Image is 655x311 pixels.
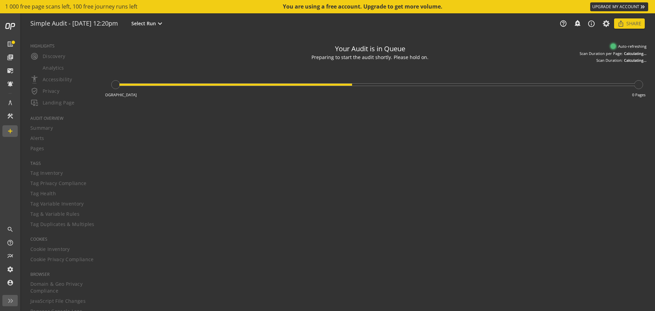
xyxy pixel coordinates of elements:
mat-icon: help_outline [559,20,567,27]
mat-icon: multiline_chart [7,253,14,259]
div: Calculating... [624,51,646,56]
div: Scan Duration: [596,58,623,63]
mat-icon: library_books [7,54,14,61]
div: In [GEOGRAPHIC_DATA] [94,92,137,98]
div: Calculating... [624,58,646,63]
span: 1 000 free page scans left, 100 free journey runs left [5,3,137,11]
a: UPGRADE MY ACCOUNT [590,2,648,11]
div: Preparing to start the audit shortly. Please hold on. [311,54,428,61]
button: Share [614,18,645,29]
mat-icon: construction [7,113,14,119]
mat-icon: notifications_active [7,81,14,87]
mat-icon: info_outline [587,20,595,28]
mat-icon: help_outline [7,239,14,246]
div: 0 Pages [632,92,645,98]
span: Share [626,17,641,30]
button: Select Run [130,19,165,28]
h1: Simple Audit - 25 September 2025 | 12:20pm [30,20,118,27]
mat-icon: add_alert [574,19,581,26]
mat-icon: mark_email_read [7,67,14,74]
mat-icon: add [7,128,14,135]
span: Select Run [131,20,156,27]
mat-icon: settings [7,266,14,273]
div: Scan Duration per Page: [580,51,623,56]
div: Auto-refreshing [611,44,646,49]
mat-icon: expand_more [156,19,164,28]
mat-icon: account_circle [7,279,14,286]
mat-icon: architecture [7,99,14,106]
div: Your Audit is in Queue [335,44,405,54]
mat-icon: keyboard_double_arrow_right [639,3,646,10]
div: You are using a free account. Upgrade to get more volume. [283,3,443,11]
mat-icon: ios_share [617,20,624,27]
mat-icon: search [7,226,14,233]
mat-icon: list_alt [7,41,14,47]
